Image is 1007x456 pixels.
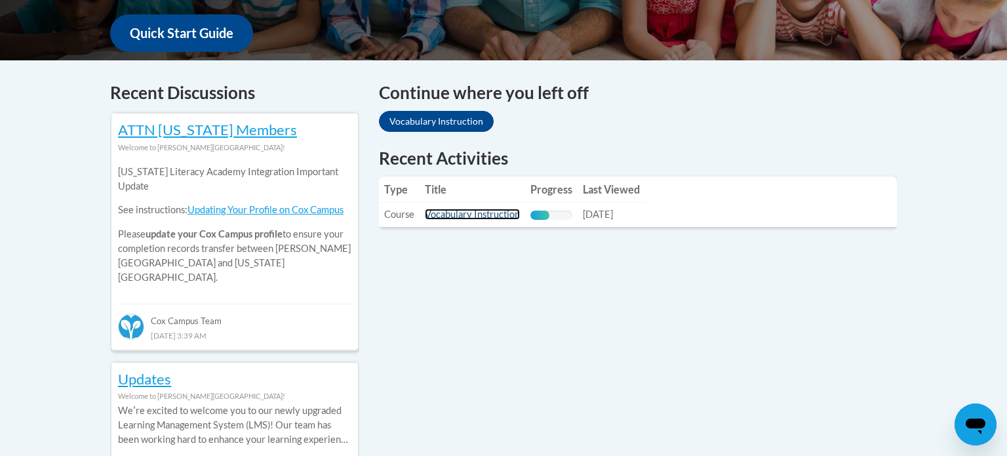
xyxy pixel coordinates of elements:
[110,80,359,106] h4: Recent Discussions
[118,203,351,217] p: See instructions:
[118,155,351,295] div: Please to ensure your completion records transfer between [PERSON_NAME][GEOGRAPHIC_DATA] and [US_...
[110,14,253,52] a: Quick Start Guide
[118,370,171,388] a: Updates
[118,304,351,327] div: Cox Campus Team
[118,140,351,155] div: Welcome to [PERSON_NAME][GEOGRAPHIC_DATA]!
[379,176,420,203] th: Type
[118,314,144,340] img: Cox Campus Team
[379,80,897,106] h4: Continue where you left off
[530,211,549,220] div: Progress, %
[525,176,578,203] th: Progress
[955,404,997,446] iframe: Button to launch messaging window
[118,165,351,194] p: [US_STATE] Literacy Academy Integration Important Update
[578,176,645,203] th: Last Viewed
[118,389,351,404] div: Welcome to [PERSON_NAME][GEOGRAPHIC_DATA]!
[118,404,351,447] p: Weʹre excited to welcome you to our newly upgraded Learning Management System (LMS)! Our team has...
[118,121,297,138] a: ATTN [US_STATE] Members
[384,209,414,220] span: Course
[420,176,525,203] th: Title
[188,204,344,215] a: Updating Your Profile on Cox Campus
[583,209,613,220] span: [DATE]
[379,146,897,170] h1: Recent Activities
[146,228,283,239] b: update your Cox Campus profile
[425,209,520,220] a: Vocabulary Instruction
[379,111,494,132] a: Vocabulary Instruction
[118,328,351,342] div: [DATE] 3:39 AM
